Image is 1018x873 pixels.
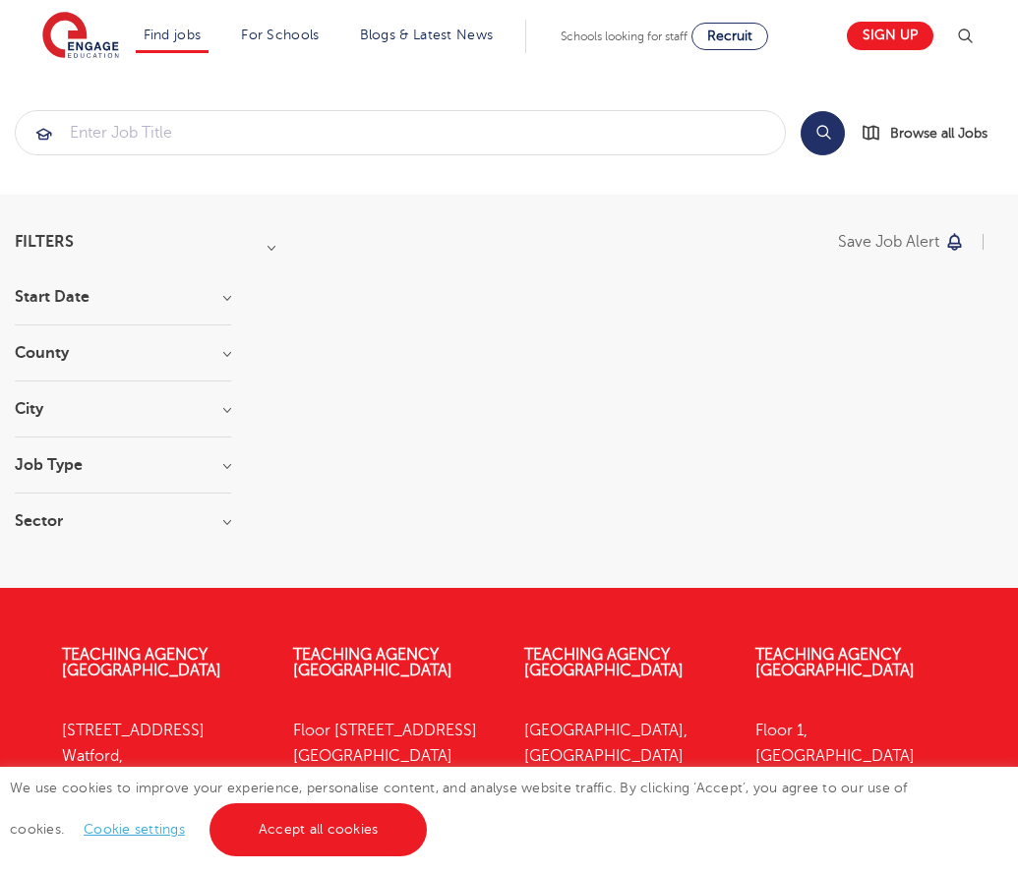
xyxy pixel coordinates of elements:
[84,822,185,837] a: Cookie settings
[15,345,231,361] h3: County
[10,781,908,837] span: We use cookies to improve your experience, personalise content, and analyse website traffic. By c...
[524,646,684,679] a: Teaching Agency [GEOGRAPHIC_DATA]
[16,111,785,154] input: Submit
[890,122,988,145] span: Browse all Jobs
[144,28,202,42] a: Find jobs
[15,289,231,305] h3: Start Date
[15,110,786,155] div: Submit
[861,122,1003,145] a: Browse all Jobs
[707,29,752,43] span: Recruit
[15,457,231,473] h3: Job Type
[293,718,495,873] p: Floor [STREET_ADDRESS] [GEOGRAPHIC_DATA] [GEOGRAPHIC_DATA], BN1 3XF 01273 447633
[15,401,231,417] h3: City
[210,803,428,856] a: Accept all cookies
[838,234,965,250] button: Save job alert
[360,28,494,42] a: Blogs & Latest News
[15,234,74,250] span: Filters
[62,646,221,679] a: Teaching Agency [GEOGRAPHIC_DATA]
[847,22,933,50] a: Sign up
[691,23,768,50] a: Recruit
[42,12,119,61] img: Engage Education
[561,29,688,43] span: Schools looking for staff
[293,646,452,679] a: Teaching Agency [GEOGRAPHIC_DATA]
[801,111,845,155] button: Search
[241,28,319,42] a: For Schools
[62,718,264,846] p: [STREET_ADDRESS] Watford, WD17 1SZ 01923 281040
[838,234,939,250] p: Save job alert
[524,718,726,873] p: [GEOGRAPHIC_DATA], [GEOGRAPHIC_DATA] [GEOGRAPHIC_DATA], LS1 5SH 0113 323 7633
[15,513,231,529] h3: Sector
[755,646,915,679] a: Teaching Agency [GEOGRAPHIC_DATA]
